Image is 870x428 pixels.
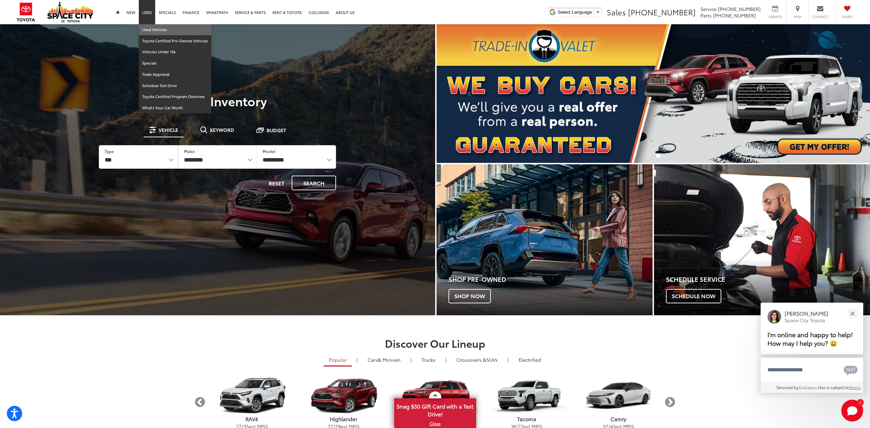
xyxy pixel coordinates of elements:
a: Vehicles Under 15k [139,46,211,58]
span: Serviced by [776,384,799,390]
span: & Minivan [378,356,401,363]
div: Toyota [437,164,653,316]
button: Chat with SMS [842,362,860,377]
span: ​ [594,10,594,15]
li: | [355,356,359,363]
span: I'm online and happy to help! How may I help you? 😀 [767,330,853,347]
a: Popular [324,354,352,367]
span: Contact [812,14,828,19]
button: Reset [263,176,290,190]
span: Crossovers & [456,356,486,363]
span: Use is subject to [818,384,849,390]
a: Select Language​ [558,10,600,15]
a: Toyota Certified Pre-Owned Vehicles [139,36,211,47]
span: [PHONE_NUMBER] [628,6,696,17]
li: | [444,356,448,363]
span: ▼ [596,10,600,15]
li: | [409,356,413,363]
span: Vehicle [159,127,178,132]
a: Trucks [416,354,441,365]
div: Close[PERSON_NAME]Space City ToyotaI'm online and happy to help! How may I help you? 😀Type your m... [761,303,863,393]
a: Used Vehicles [139,24,211,36]
h2: Discover Our Lineup [194,337,676,349]
img: Toyota RAV4 [208,377,295,414]
a: Toyota Certified Program Overview [139,91,211,102]
button: Previous [194,396,206,408]
a: Shop Pre-Owned Shop Now [437,164,653,316]
h4: Shop Pre-Owned [449,276,653,283]
span: [PHONE_NUMBER] [718,5,761,12]
button: Next [664,396,676,408]
svg: Text [844,365,858,376]
h3: Search Inventory [29,94,406,108]
h4: Schedule Service [666,276,870,283]
p: 4Runner [389,415,481,423]
a: Trade Appraisal [139,69,211,80]
label: Make [184,148,195,154]
li: Go to slide number 1. [646,153,650,158]
span: Sales [607,6,626,17]
span: Keyword [210,127,234,132]
img: Toyota Camry [575,377,662,414]
p: Camry [573,415,664,423]
img: Toyota Highlander [300,377,387,414]
button: Close [845,306,860,321]
img: Toyota Tacoma [483,377,570,414]
span: [PHONE_NUMBER] [713,12,756,19]
a: What's Your Car Worth [139,102,211,113]
a: Specials [139,58,211,69]
p: Highlander [298,415,389,423]
p: [PERSON_NAME] [785,309,828,317]
span: 1 [859,401,861,404]
img: Toyota 4Runner [391,377,479,414]
li: | [506,356,510,363]
a: Terms [849,384,861,390]
span: Schedule Now [666,289,721,303]
img: Space City Toyota [47,1,93,23]
a: Electrified [513,354,546,365]
button: Click to view next picture. [805,38,870,149]
span: Saved [840,14,855,19]
li: Go to slide number 2. [656,153,660,158]
span: Parts [700,12,712,19]
a: Schedule Service Schedule Now [654,164,870,316]
a: Cars [362,354,406,365]
a: SUVs [451,354,503,365]
div: Toyota [654,164,870,316]
span: Shop Now [449,289,491,303]
a: Schedule Test Drive [139,80,211,92]
span: Budget [267,128,286,133]
span: Map [790,14,805,19]
button: Click to view previous picture. [437,38,501,149]
label: Type [105,148,114,154]
span: Snag $50 Gift Card with a Test Drive! [395,399,476,420]
textarea: Type your message [761,358,863,382]
label: Model [263,148,276,154]
p: Tacoma [481,415,573,423]
button: Toggle Chat Window [841,400,863,422]
span: Select Language [558,10,592,15]
a: Gubagoo. [799,384,818,390]
span: Service [700,5,717,12]
p: Space City Toyota [785,317,828,323]
button: Search [292,176,336,190]
span: Service [767,14,783,19]
p: RAV4 [206,415,298,423]
svg: Start Chat [841,400,863,422]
